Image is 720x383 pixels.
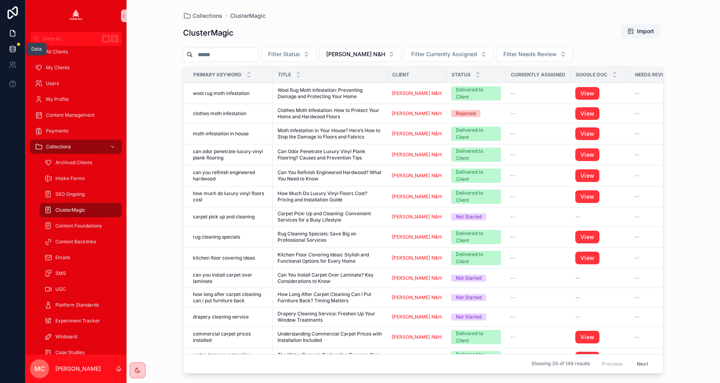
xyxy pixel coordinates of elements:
[510,110,566,117] a: --
[42,36,99,42] span: Jump to...
[503,50,557,58] span: Filter Needs Review
[392,131,442,137] a: [PERSON_NAME] N&H
[510,294,566,301] a: --
[456,127,496,141] div: Delivered to Client
[510,173,566,179] a: --
[55,286,66,292] span: UGC
[25,46,127,355] div: scrollable content
[575,169,625,182] a: View
[456,313,482,320] div: Not Started
[451,294,501,301] a: Not Started
[193,148,268,161] span: can odor penetrate luxury vinyl plank flooring
[278,148,382,161] span: Can Odor Penetrate Luxury Vinyl Plank Flooring? Causes and Prevention Tips
[392,193,442,200] span: [PERSON_NAME] N&H
[55,207,85,213] span: ClusterMagic
[30,108,122,122] a: Content Management
[55,318,100,324] span: Experiment Tracker
[635,131,684,137] a: --
[575,87,625,100] a: View
[55,223,102,229] span: Content Foundations
[30,61,122,75] a: My Clients
[575,190,599,203] a: View
[55,334,77,340] span: Winboard
[30,92,122,106] a: My Profile
[55,349,85,356] span: Case Studies
[278,331,382,343] span: Understanding Commercial Carpet Prices with Installation Included
[510,90,515,97] span: --
[46,96,69,102] span: My Profile
[451,213,501,220] a: Not Started
[635,275,639,281] span: --
[193,314,249,320] span: drapery cleaning service
[456,230,496,244] div: Delivered to Client
[392,90,442,97] span: [PERSON_NAME] N&H
[278,231,382,243] a: Rug Cleaning Specials: Save Big on Professional Services
[510,294,515,301] span: --
[30,32,122,46] button: Jump to...K
[451,313,501,320] a: Not Started
[510,314,566,320] a: --
[278,210,382,223] span: Carpet Pick-Up and Cleaning: Convenient Services for a Busy Lifestyle
[456,86,496,100] div: Delivered to Client
[392,234,442,240] a: [PERSON_NAME] N&H
[392,334,442,340] a: [PERSON_NAME] N&H
[193,291,268,304] a: how long after carpet cleaning can i put furniture back
[575,127,625,140] a: View
[193,214,268,220] a: carpet pick up and cleaning
[55,302,99,308] span: Platform Standards
[193,90,249,97] span: wool rug moth infestation
[451,190,501,204] a: Delivered to Client
[278,127,382,140] a: Moth Infestation in Your House? Here’s How to Stop the Damage to Floors and Fabrics
[510,255,566,261] a: --
[451,351,501,365] a: Delivered to Client
[193,90,268,97] a: wool rug moth infestation
[55,191,85,197] span: SEO Ongoing
[510,152,515,158] span: --
[193,169,268,182] a: can you refinish engineered hardwood
[575,190,625,203] a: View
[575,331,599,343] a: View
[575,352,625,364] a: View
[497,47,573,62] button: Select Button
[411,50,477,58] span: Filter Currently Assigned
[392,294,442,301] a: [PERSON_NAME] N&H
[392,275,442,281] span: [PERSON_NAME] N&H
[451,230,501,244] a: Delivered to Client
[40,330,122,344] a: Winboard
[46,144,71,150] span: Collections
[635,214,639,220] span: --
[40,345,122,360] a: Case Studies
[392,152,442,158] a: [PERSON_NAME] N&H
[510,334,515,340] span: --
[392,314,442,320] a: [PERSON_NAME] N&H
[55,365,101,373] p: [PERSON_NAME]
[510,110,515,117] span: --
[193,255,255,261] span: kitchen floor covering ideas
[575,148,625,161] a: View
[392,110,442,117] a: [PERSON_NAME] N&H
[230,12,266,20] a: ClusterMagic
[510,193,566,200] a: --
[193,110,268,117] a: clothes moth infestation
[510,152,566,158] a: --
[635,255,684,261] a: --
[278,252,382,264] a: Kitchen Floor Covering Ideas: Stylish and Functional Options for Every Home
[575,294,580,301] span: --
[451,169,501,183] a: Delivered to Client
[575,252,625,264] a: View
[621,24,660,38] button: Import
[637,27,654,35] span: Import
[635,234,639,240] span: --
[40,203,122,217] a: ClusterMagic
[326,50,385,58] span: [PERSON_NAME] N&H
[193,214,255,220] span: carpet pick up and cleaning
[193,131,268,137] a: moth infestation in house
[456,294,482,301] div: Not Started
[635,294,639,301] span: --
[55,254,70,261] span: Emails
